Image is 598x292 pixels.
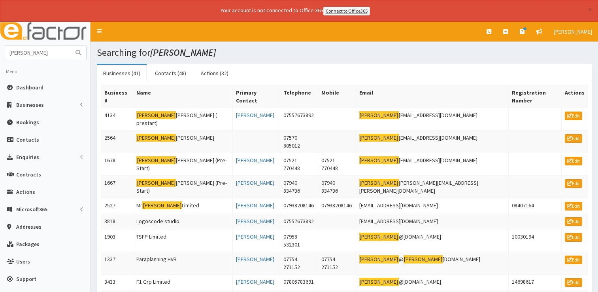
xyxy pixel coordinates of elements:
[236,256,274,263] a: [PERSON_NAME]
[356,108,508,130] td: [EMAIL_ADDRESS][DOMAIN_NAME]
[565,256,582,264] a: Edit
[318,175,356,198] td: 07940 834736
[509,198,562,214] td: 08407164
[194,65,235,82] a: Actions (32)
[133,252,233,275] td: Paraplanning HVB
[356,214,508,229] td: [EMAIL_ADDRESS][DOMAIN_NAME]
[16,275,36,283] span: Support
[236,157,274,164] a: [PERSON_NAME]
[101,175,133,198] td: 1667
[97,47,592,58] h1: Searching for
[101,252,133,275] td: 1337
[101,198,133,214] td: 2527
[359,179,399,187] mark: [PERSON_NAME]
[16,258,30,265] span: Users
[565,112,582,120] a: Edit
[565,157,582,165] a: Edit
[4,46,71,60] input: Search...
[16,84,43,91] span: Dashboard
[356,275,508,290] td: @[DOMAIN_NAME]
[356,153,508,175] td: [EMAIL_ADDRESS][DOMAIN_NAME]
[101,130,133,153] td: 2564
[16,119,39,126] span: Bookings
[101,229,133,252] td: 1903
[356,198,508,214] td: [EMAIL_ADDRESS][DOMAIN_NAME]
[359,156,399,165] mark: [PERSON_NAME]
[16,188,35,195] span: Actions
[133,198,233,214] td: Mr Limited
[133,85,233,108] th: Name
[280,175,318,198] td: 07940 834736
[236,233,274,240] a: [PERSON_NAME]
[356,229,508,252] td: @[DOMAIN_NAME]
[101,85,133,108] th: Business #
[280,153,318,175] td: 07521 770448
[101,214,133,229] td: 3818
[509,229,562,252] td: 10030194
[280,198,318,214] td: 07938208146
[548,22,598,42] a: [PERSON_NAME]
[136,134,176,142] mark: [PERSON_NAME]
[101,108,133,130] td: 4134
[133,175,233,198] td: [PERSON_NAME] (Pre-Start)
[356,252,508,275] td: @ [DOMAIN_NAME]
[565,179,582,188] a: Edit
[509,85,562,108] th: Registration Number
[16,101,44,108] span: Businesses
[565,217,582,226] a: Edit
[136,156,176,165] mark: [PERSON_NAME]
[280,85,318,108] th: Telephone
[359,233,399,241] mark: [PERSON_NAME]
[16,241,40,248] span: Packages
[133,130,233,153] td: [PERSON_NAME]
[16,154,39,161] span: Enquiries
[149,65,192,82] a: Contacts (48)
[359,255,399,264] mark: [PERSON_NAME]
[323,7,370,15] a: Connect to Office365
[133,214,233,229] td: Logoscode studio
[150,46,216,59] i: [PERSON_NAME]
[280,252,318,275] td: 07754 271152
[404,255,443,264] mark: [PERSON_NAME]
[97,65,147,82] a: Businesses (41)
[561,85,588,108] th: Actions
[588,6,592,14] button: ×
[16,171,41,178] span: Contracts
[101,275,133,290] td: 3433
[136,179,176,187] mark: [PERSON_NAME]
[101,153,133,175] td: 1678
[133,153,233,175] td: [PERSON_NAME] (Pre-Start)
[318,85,356,108] th: Mobile
[318,153,356,175] td: 07521 770448
[16,136,39,143] span: Contacts
[236,202,274,209] a: [PERSON_NAME]
[236,218,274,225] a: [PERSON_NAME]
[133,275,233,290] td: F1 Grp Limited
[565,134,582,143] a: Edit
[133,108,233,130] td: [PERSON_NAME] ( prestart)
[359,111,399,119] mark: [PERSON_NAME]
[280,229,318,252] td: 07958 532301
[565,202,582,210] a: Edit
[236,278,274,285] a: [PERSON_NAME]
[318,252,356,275] td: 07754 271152
[318,198,356,214] td: 07938208146
[136,111,176,119] mark: [PERSON_NAME]
[509,275,562,290] td: 14698617
[280,275,318,290] td: 07805783691
[356,175,508,198] td: [PERSON_NAME][EMAIL_ADDRESS][PERSON_NAME][DOMAIN_NAME]
[236,179,274,186] a: [PERSON_NAME]
[16,206,47,213] span: Microsoft365
[236,112,274,119] a: [PERSON_NAME]
[356,85,508,108] th: Email
[142,201,182,210] mark: [PERSON_NAME]
[232,85,280,108] th: Primary Contact
[565,233,582,242] a: Edit
[554,28,592,35] span: [PERSON_NAME]
[133,229,233,252] td: TSFP Limited
[64,6,526,15] div: Your account is not connected to Office 365
[565,278,582,287] a: Edit
[359,134,399,142] mark: [PERSON_NAME]
[280,214,318,229] td: 07557673892
[16,223,42,230] span: Addresses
